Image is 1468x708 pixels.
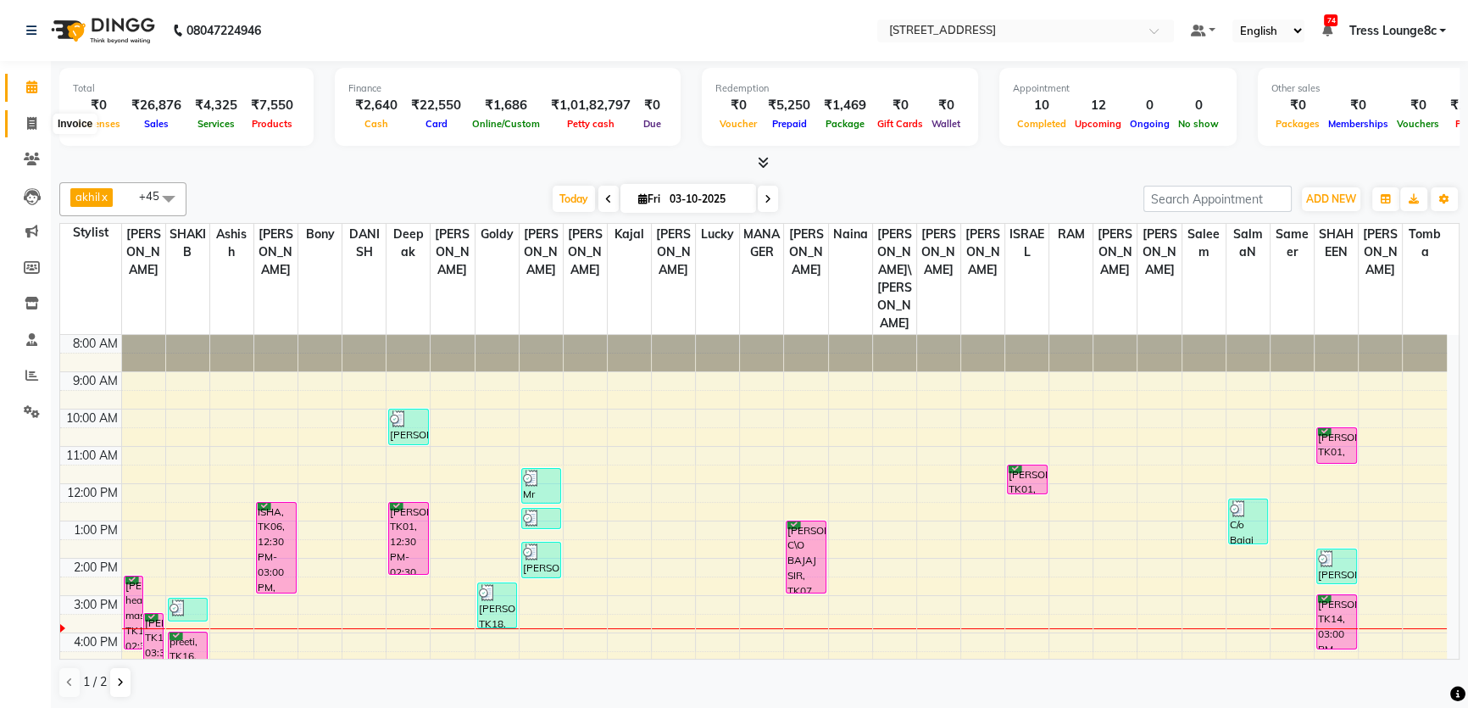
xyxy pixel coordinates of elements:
span: Ashish [210,224,253,263]
div: 12:00 PM [64,484,121,502]
span: ADD NEW [1306,192,1356,205]
span: [PERSON_NAME] [961,224,1004,281]
span: Deepak [386,224,430,263]
span: Due [639,118,665,130]
span: Sales [140,118,173,130]
span: goldy [475,224,519,245]
div: ₹1,686 [468,96,544,115]
div: hena, TK08, 12:40 PM-01:15 PM, BLOW DRY [522,509,561,528]
span: MANAGER [740,224,783,263]
span: [PERSON_NAME] [1093,224,1137,281]
div: ₹0 [715,96,761,115]
span: [PERSON_NAME] [122,224,165,281]
div: 1:00 PM [70,521,121,539]
div: Invoice [53,114,97,134]
span: ISRAEL [1005,224,1048,263]
div: 3:00 PM [70,596,121,614]
span: [PERSON_NAME]\ [PERSON_NAME] [873,224,916,334]
span: DANISH [342,224,386,263]
div: [PERSON_NAME], TK01, 10:30 AM-11:30 AM, CASMARA FACIAL [1317,428,1356,463]
span: Upcoming [1070,118,1126,130]
div: ₹0 [1324,96,1393,115]
span: Sameer [1271,224,1314,263]
b: 08047224946 [186,7,261,54]
div: [PERSON_NAME], TK15, 03:05 PM-03:45 PM, CUT ,TEXTURIZE & STYLE [169,599,208,621]
div: [PERSON_NAME], TK01, 11:30 AM-12:20 PM, PEDILOGIX PEDICURE (₹1100) [1008,465,1047,493]
a: x [100,190,108,203]
span: [PERSON_NAME] [520,224,563,281]
a: 74 [1321,23,1332,38]
div: 10 [1013,96,1070,115]
span: Tress Lounge8c [1348,22,1436,40]
span: Products [247,118,297,130]
div: ₹0 [927,96,965,115]
span: Wallet [927,118,965,130]
div: 10:00 AM [63,410,121,427]
div: Appointment [1013,81,1223,96]
span: Ongoing [1126,118,1174,130]
div: ₹4,325 [188,96,244,115]
div: [PERSON_NAME], TK01, 12:30 PM-02:30 PM, NANO PLASTIA (₹13000) [389,503,428,574]
span: SHAKIB [166,224,209,263]
span: kajal [608,224,651,245]
span: Packages [1271,118,1324,130]
div: [PERSON_NAME], TK11, 01:35 PM-02:35 PM, SHAVE / [PERSON_NAME] TRIM (MEN),SHAVE / [PERSON_NAME] TR... [522,543,561,577]
span: [PERSON_NAME] [254,224,297,281]
div: 8:00 AM [70,335,121,353]
span: 74 [1324,14,1337,26]
input: 2025-10-03 [664,187,749,212]
span: [PERSON_NAME] [1137,224,1181,281]
span: Saleem [1182,224,1226,263]
span: Today [553,186,595,212]
span: [PERSON_NAME] [564,224,607,281]
span: No show [1174,118,1223,130]
div: ₹22,550 [404,96,468,115]
span: [PERSON_NAME] [917,224,960,281]
span: Vouchers [1393,118,1443,130]
span: Package [821,118,869,130]
span: [PERSON_NAME] [1359,224,1402,281]
span: RAM [1049,224,1093,245]
span: Gift Cards [873,118,927,130]
div: ₹5,250 [761,96,817,115]
div: ₹2,640 [348,96,404,115]
div: 4:00 PM [70,633,121,651]
span: Voucher [715,118,761,130]
div: [PERSON_NAME], TK09, 01:45 PM-02:45 PM, FULL FRONT / BACK BLEACH,FULL ARMS BLEACH,FULL FRONT / BA... [1317,549,1356,583]
span: naina [829,224,872,245]
button: ADD NEW [1302,187,1360,211]
div: 11:00 AM [63,447,121,465]
div: Total [73,81,300,96]
div: Redemption [715,81,965,96]
span: SalmaN [1226,224,1270,263]
span: Prepaid [768,118,811,130]
span: Fri [634,192,664,205]
span: SHAHEEN [1315,224,1358,263]
div: Finance [348,81,667,96]
div: [PERSON_NAME], TK14, 03:00 PM-04:30 PM, PRO BRIGHT 90 MIN [1317,595,1356,649]
div: ₹1,01,82,797 [544,96,637,115]
span: akhil [75,190,100,203]
div: [PERSON_NAME], TK17, 03:30 PM-05:30 PM, COLOR HIGHLIGHTS / COLOR CHUNKS [144,614,163,686]
span: Services [193,118,239,130]
input: Search Appointment [1143,186,1292,212]
div: [PERSON_NAME] C\O BAJAJ SIR, TK07, 01:00 PM-03:00 PM, ROOT TOUCHUP,LUXURY ORGANIC MANICURE [787,521,826,593]
div: C/o Bajaj Sir, TK10, 12:25 PM-01:40 PM, CHILD HAIR CUT BELOW 5 YRS,Child Hair cut Below 5 Yrs (MEN) [1229,499,1268,544]
div: ₹7,550 [244,96,300,115]
div: ₹0 [1271,96,1324,115]
div: ISHA, TK06, 12:30 PM-03:00 PM, SMOOTHNING [257,503,296,593]
div: ₹1,469 [817,96,873,115]
div: [PERSON_NAME] hm, TK03, 10:00 AM-11:00 AM, ROOT TOUCHUP [389,410,428,444]
span: +45 [139,189,172,203]
div: preeti, TK16, 04:00 PM-05:00 PM, ROOT TOUCHUP [169,633,208,667]
div: [PERSON_NAME] head masters, TK12, 02:30 PM-04:30 PM, OLAPLEX / SMART BOND.,ROOT TOUCHUP [125,577,143,649]
span: [PERSON_NAME] [784,224,827,281]
div: ₹0 [873,96,927,115]
div: ₹26,876 [125,96,188,115]
div: ₹0 [637,96,667,115]
span: Cash [360,118,392,130]
span: Petty cash [563,118,619,130]
div: 2:00 PM [70,559,121,577]
span: 1 / 2 [83,673,107,691]
img: logo [43,7,159,54]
